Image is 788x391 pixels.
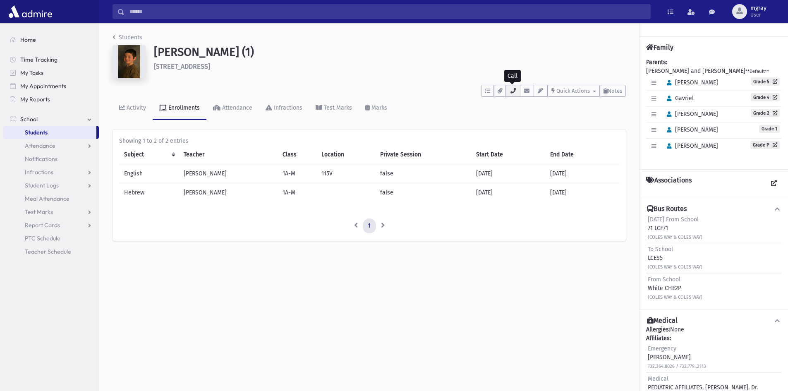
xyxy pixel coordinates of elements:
td: [PERSON_NAME] [179,164,278,183]
span: Report Cards [25,221,60,229]
a: PTC Schedule [3,232,99,245]
a: Notifications [3,152,99,166]
button: Notes [600,85,626,97]
h4: Medical [647,317,678,325]
a: Grade 5 [751,77,780,86]
a: Meal Attendance [3,192,99,205]
a: Student Logs [3,179,99,192]
td: [DATE] [545,183,619,202]
span: [PERSON_NAME] [663,110,718,118]
a: Grade 4 [751,93,780,101]
a: Time Tracking [3,53,99,66]
span: Medical [648,375,668,382]
a: Attendance [3,139,99,152]
span: Grade 1 [759,125,780,133]
th: Teacher [179,145,278,164]
div: Test Marks [322,104,352,111]
small: (COLES WAY & COLES WAY) [648,295,702,300]
small: 732.364.8026 / 732.779..2113 [648,364,706,369]
td: [DATE] [471,183,545,202]
span: My Reports [20,96,50,103]
span: Infractions [25,168,53,176]
input: Search [125,4,650,19]
a: My Tasks [3,66,99,79]
div: LCES5 [648,245,702,271]
h6: [STREET_ADDRESS] [154,62,626,70]
a: Test Marks [3,205,99,218]
small: (COLES WAY & COLES WAY) [648,235,702,240]
img: AdmirePro [7,3,54,20]
td: [DATE] [545,164,619,183]
a: Test Marks [309,97,359,120]
th: Subject [119,145,179,164]
div: White CHE2P [648,275,702,301]
td: Hebrew [119,183,179,202]
span: To School [648,246,673,253]
th: Location [316,145,375,164]
h1: [PERSON_NAME] (1) [154,45,626,59]
td: 115V [316,164,375,183]
h4: Associations [646,176,692,191]
a: 1 [363,218,376,233]
nav: breadcrumb [113,33,142,45]
span: [PERSON_NAME] [663,142,718,149]
div: Activity [125,104,146,111]
button: Medical [646,317,781,325]
span: [PERSON_NAME] [663,126,718,133]
span: My Appointments [20,82,66,90]
td: [DATE] [471,164,545,183]
span: Test Marks [25,208,53,216]
span: mgray [750,5,766,12]
td: 1A-M [278,183,316,202]
span: User [750,12,766,18]
div: [PERSON_NAME] and [PERSON_NAME] [646,58,781,163]
td: [PERSON_NAME] [179,183,278,202]
a: Students [113,34,142,41]
div: [PERSON_NAME] [648,344,706,370]
a: Teacher Schedule [3,245,99,258]
button: Quick Actions [548,85,600,97]
th: Class [278,145,316,164]
button: Bus Routes [646,205,781,213]
a: Home [3,33,99,46]
a: Infractions [3,166,99,179]
span: Attendance [25,142,55,149]
a: Marks [359,97,394,120]
a: School [3,113,99,126]
a: Infractions [259,97,309,120]
a: Activity [113,97,153,120]
span: PTC Schedule [25,235,60,242]
span: Home [20,36,36,43]
span: Quick Actions [556,88,590,94]
a: Grade P [750,141,780,149]
td: false [375,183,471,202]
td: 1A-M [278,164,316,183]
span: Time Tracking [20,56,57,63]
th: Start Date [471,145,545,164]
a: View all Associations [766,176,781,191]
b: Affiliates: [646,335,671,342]
a: Students [3,126,96,139]
td: false [375,164,471,183]
a: Attendance [206,97,259,120]
b: Allergies: [646,326,670,333]
span: Gavriel [663,95,694,102]
span: My Tasks [20,69,43,77]
b: Parents: [646,59,667,66]
div: Enrollments [167,104,200,111]
span: Emergency [648,345,676,352]
span: From School [648,276,680,283]
span: Student Logs [25,182,59,189]
div: Showing 1 to 2 of 2 entries [119,137,619,145]
a: Enrollments [153,97,206,120]
a: My Reports [3,93,99,106]
span: Notifications [25,155,57,163]
h4: Family [646,43,673,51]
span: [PERSON_NAME] [663,79,718,86]
h4: Bus Routes [647,205,687,213]
span: Meal Attendance [25,195,69,202]
div: Marks [370,104,387,111]
th: End Date [545,145,619,164]
span: [DATE] From School [648,216,699,223]
div: 71 LCF71 [648,215,702,241]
